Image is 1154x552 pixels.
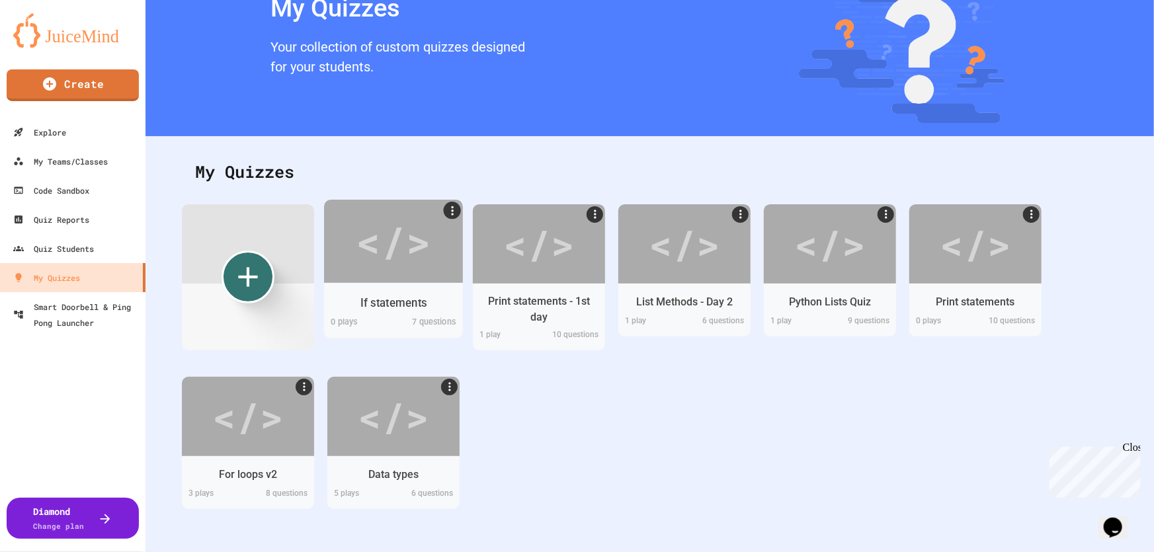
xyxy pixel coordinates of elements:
[264,34,532,83] div: Your collection of custom quizzes designed for your students.
[878,206,894,223] a: More
[684,315,751,330] div: 6 questions
[13,124,66,140] div: Explore
[13,182,89,198] div: Code Sandbox
[5,5,91,84] div: Chat with us now!Close
[393,315,463,331] div: 7 questions
[441,379,458,395] a: More
[444,202,461,219] a: More
[7,69,139,101] a: Create
[368,467,419,483] div: Data types
[393,487,460,502] div: 6 questions
[327,487,393,502] div: 5 play s
[909,315,975,330] div: 0 play s
[539,329,605,344] div: 10 questions
[212,387,284,446] div: </>
[13,241,94,256] div: Quiz Students
[358,387,429,446] div: </>
[324,315,393,331] div: 0 play s
[473,329,539,344] div: 1 play
[13,13,132,48] img: logo-orange.svg
[182,487,248,502] div: 3 play s
[360,294,427,311] div: If statements
[219,467,277,483] div: For loops v2
[296,379,312,395] a: More
[13,153,108,169] div: My Teams/Classes
[587,206,603,223] a: More
[356,210,431,272] div: </>
[248,487,314,502] div: 8 questions
[34,521,85,531] span: Change plan
[13,212,89,227] div: Quiz Reports
[13,299,140,331] div: Smart Doorbell & Ping Pong Launcher
[1098,499,1141,539] iframe: chat widget
[764,315,830,330] div: 1 play
[936,294,1015,310] div: Print statements
[1044,442,1141,498] iframe: chat widget
[34,504,85,532] div: Diamond
[789,294,871,310] div: Python Lists Quiz
[618,315,684,330] div: 1 play
[483,294,595,325] div: Print statements - 1st day
[1023,206,1040,223] a: More
[7,498,139,539] button: DiamondChange plan
[830,315,896,330] div: 9 questions
[13,270,80,286] div: My Quizzes
[649,214,720,274] div: </>
[182,146,1118,198] div: My Quizzes
[503,214,575,274] div: </>
[636,294,733,310] div: List Methods - Day 2
[975,315,1042,330] div: 10 questions
[940,214,1011,274] div: </>
[732,206,749,223] a: More
[222,251,274,303] div: Create new
[794,214,866,274] div: </>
